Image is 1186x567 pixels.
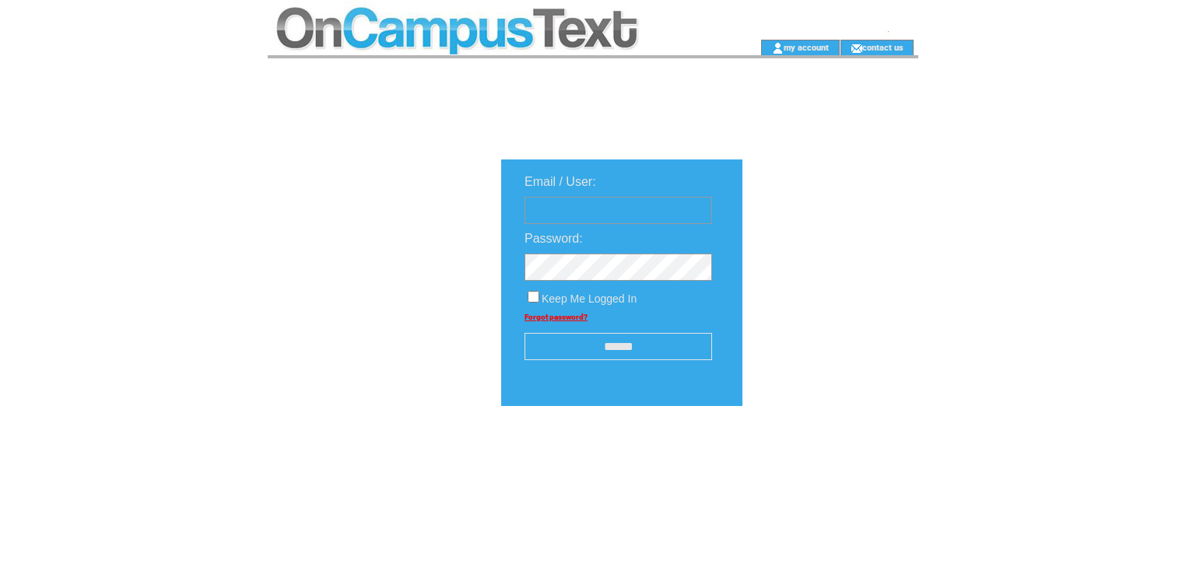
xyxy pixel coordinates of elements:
[525,175,596,188] span: Email / User:
[525,232,583,245] span: Password:
[851,42,862,54] img: contact_us_icon.gif;jsessionid=45BBAC5A5E6D9AFE88758E38890A0D88
[525,313,588,321] a: Forgot password?
[772,42,784,54] img: account_icon.gif;jsessionid=45BBAC5A5E6D9AFE88758E38890A0D88
[788,445,865,464] img: transparent.png;jsessionid=45BBAC5A5E6D9AFE88758E38890A0D88
[862,42,904,52] a: contact us
[542,292,637,305] span: Keep Me Logged In
[784,42,829,52] a: my account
